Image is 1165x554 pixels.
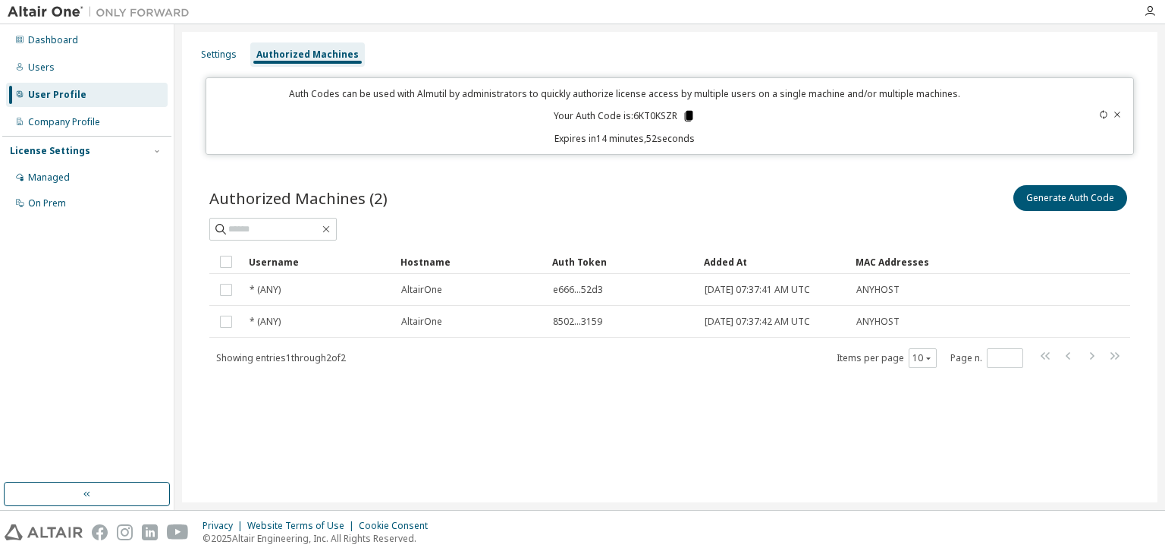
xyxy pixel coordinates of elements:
img: altair_logo.svg [5,524,83,540]
div: Hostname [400,250,540,274]
span: Authorized Machines (2) [209,187,388,209]
span: Page n. [950,348,1023,368]
span: ANYHOST [856,284,900,296]
span: * (ANY) [250,284,281,296]
div: On Prem [28,197,66,209]
p: Auth Codes can be used with Almutil by administrators to quickly authorize license access by mult... [215,87,1033,100]
span: * (ANY) [250,316,281,328]
div: User Profile [28,89,86,101]
span: 8502...3159 [553,316,602,328]
img: facebook.svg [92,524,108,540]
span: [DATE] 07:37:42 AM UTC [705,316,810,328]
div: License Settings [10,145,90,157]
p: © 2025 Altair Engineering, Inc. All Rights Reserved. [203,532,437,545]
div: MAC Addresses [856,250,971,274]
p: Your Auth Code is: 6KT0KSZR [554,109,696,123]
span: ANYHOST [856,316,900,328]
div: Company Profile [28,116,100,128]
span: Showing entries 1 through 2 of 2 [216,351,346,364]
div: Users [28,61,55,74]
span: AltairOne [401,316,442,328]
div: Settings [201,49,237,61]
img: youtube.svg [167,524,189,540]
img: instagram.svg [117,524,133,540]
div: Website Terms of Use [247,520,359,532]
button: 10 [912,352,933,364]
div: Authorized Machines [256,49,359,61]
div: Auth Token [552,250,692,274]
div: Managed [28,172,70,184]
button: Generate Auth Code [1013,185,1127,211]
span: e666...52d3 [553,284,603,296]
img: Altair One [8,5,197,20]
div: Cookie Consent [359,520,437,532]
span: Items per page [837,348,937,368]
div: Privacy [203,520,247,532]
div: Username [249,250,388,274]
img: linkedin.svg [142,524,158,540]
span: [DATE] 07:37:41 AM UTC [705,284,810,296]
div: Dashboard [28,34,78,46]
div: Added At [704,250,843,274]
span: AltairOne [401,284,442,296]
p: Expires in 14 minutes, 52 seconds [215,132,1033,145]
